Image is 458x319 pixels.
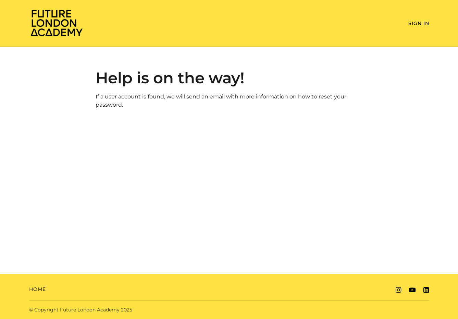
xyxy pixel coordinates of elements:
p: If a user account is found, we will send an email with more information on how to reset your pass... [96,93,362,109]
a: Sign In [408,20,429,26]
h2: Help is on the way! [96,69,362,87]
div: © Copyright Future London Academy 2025 [24,306,229,314]
a: Home [29,286,46,293]
img: Home Page [29,9,84,37]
